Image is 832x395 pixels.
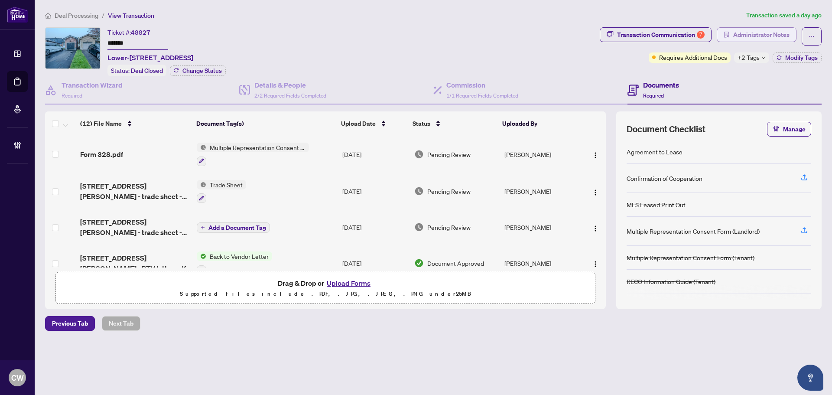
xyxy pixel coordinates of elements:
img: IMG-40726385_1.jpg [45,28,100,69]
button: Transaction Communication7 [600,27,712,42]
span: [STREET_ADDRESS] [PERSON_NAME] - BTV letter.pdf [80,253,190,274]
div: Agreement to Lease [627,147,682,157]
span: 48827 [131,29,150,36]
button: Manage [767,122,811,137]
img: Status Icon [197,180,206,189]
div: Transaction Communication [617,28,705,42]
article: Transaction saved a day ago [746,10,822,20]
button: Next Tab [102,316,140,331]
span: Trade Sheet [206,180,246,189]
span: View Transaction [108,12,154,20]
img: logo [7,7,28,23]
th: Upload Date [338,111,409,136]
td: [DATE] [339,210,411,245]
span: +2 Tags [738,52,760,62]
span: home [45,13,51,19]
button: Open asap [797,365,823,391]
span: Drag & Drop or [278,277,373,289]
div: Status: [107,65,166,76]
button: Status IconBack to Vendor Letter [197,251,272,275]
td: [PERSON_NAME] [501,210,580,245]
span: 2/2 Required Fields Completed [254,92,326,99]
td: [DATE] [339,245,411,282]
td: [DATE] [339,173,411,210]
span: Form 328.pdf [80,149,123,160]
span: Add a Document Tag [208,225,266,231]
span: 1/1 Required Fields Completed [446,92,518,99]
th: Document Tag(s) [193,111,338,136]
div: Multiple Representation Consent Form (Landlord) [627,226,760,236]
span: Manage [783,122,806,136]
img: Logo [592,189,599,196]
div: MLS Leased Print Out [627,200,686,209]
button: Add a Document Tag [197,222,270,233]
span: Modify Tags [785,55,818,61]
img: Status Icon [197,143,206,152]
span: (12) File Name [80,119,122,128]
h4: Commission [446,80,518,90]
td: [PERSON_NAME] [501,173,580,210]
img: Document Status [414,258,424,268]
img: Document Status [414,150,424,159]
span: Upload Date [341,119,376,128]
button: Logo [588,147,602,161]
img: Logo [592,225,599,232]
th: (12) File Name [77,111,193,136]
span: [STREET_ADDRESS] [PERSON_NAME] - trade sheet - [PERSON_NAME] to Review.pdf [80,217,190,238]
h4: Documents [643,80,679,90]
img: Document Status [414,222,424,232]
th: Status [409,111,499,136]
div: 7 [697,31,705,39]
span: plus [201,225,205,230]
button: Add a Document Tag [197,222,270,233]
img: Status Icon [197,251,206,261]
h4: Details & People [254,80,326,90]
span: Deal Processing [55,12,98,20]
span: Required [62,92,82,99]
span: Change Status [182,68,222,74]
span: Requires Additional Docs [659,52,727,62]
span: Administrator Notes [733,28,790,42]
span: Status [413,119,430,128]
img: Document Status [414,186,424,196]
button: Logo [588,256,602,270]
span: CW [11,372,24,384]
span: Drag & Drop orUpload FormsSupported files include .PDF, .JPG, .JPEG, .PNG under25MB [56,272,595,304]
span: Lower-[STREET_ADDRESS] [107,52,193,63]
span: Document Approved [427,258,484,268]
img: Logo [592,261,599,268]
span: Pending Review [427,150,471,159]
h4: Transaction Wizard [62,80,123,90]
span: Document Checklist [627,123,705,135]
button: Logo [588,184,602,198]
td: [PERSON_NAME] [501,245,580,282]
button: Status IconTrade Sheet [197,180,246,203]
span: Back to Vendor Letter [206,251,272,261]
th: Uploaded By [499,111,578,136]
span: ellipsis [809,33,815,39]
button: Modify Tags [773,52,822,63]
div: Confirmation of Cooperation [627,173,702,183]
td: [DATE] [339,136,411,173]
div: RECO Information Guide (Tenant) [627,277,715,286]
li: / [102,10,104,20]
button: Administrator Notes [717,27,796,42]
span: Deal Closed [131,67,163,75]
button: Previous Tab [45,316,95,331]
span: down [761,55,766,60]
span: Pending Review [427,186,471,196]
button: Logo [588,220,602,234]
img: Logo [592,152,599,159]
span: Pending Review [427,222,471,232]
button: Upload Forms [324,277,373,289]
span: [STREET_ADDRESS] [PERSON_NAME] - trade sheet - [PERSON_NAME] to Review.pdf [80,181,190,202]
div: Ticket #: [107,27,150,37]
button: Status IconMultiple Representation Consent Form (Tenant) [197,143,309,166]
span: Multiple Representation Consent Form (Tenant) [206,143,309,152]
button: Change Status [170,65,226,76]
span: Required [643,92,664,99]
p: Supported files include .PDF, .JPG, .JPEG, .PNG under 25 MB [61,289,590,299]
span: solution [724,32,730,38]
td: [PERSON_NAME] [501,136,580,173]
span: Previous Tab [52,317,88,330]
